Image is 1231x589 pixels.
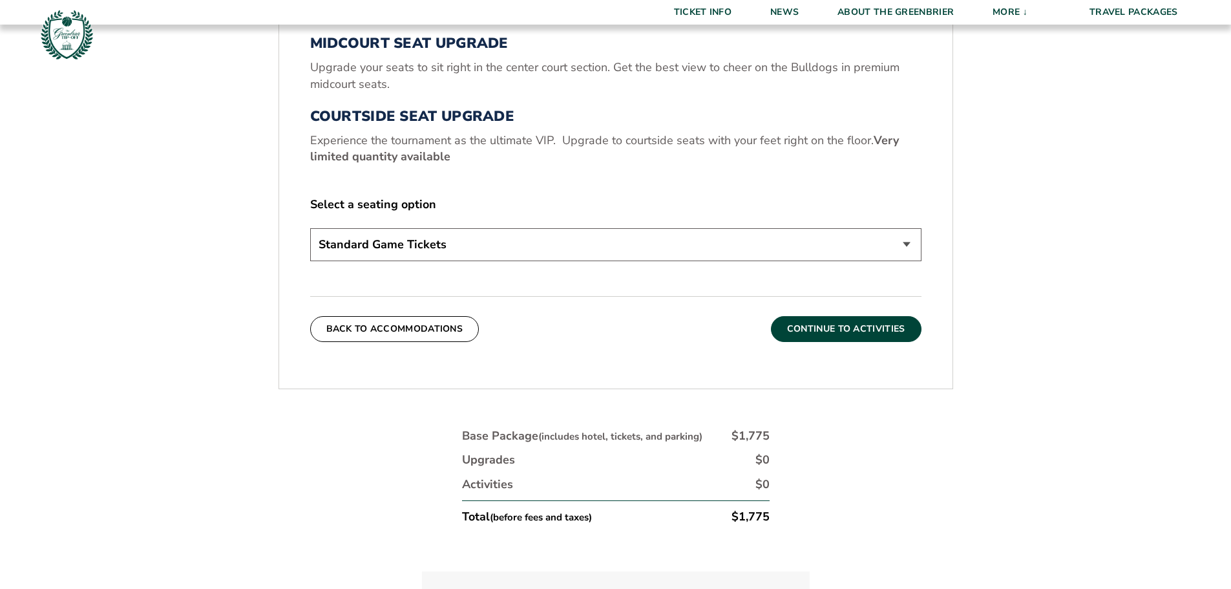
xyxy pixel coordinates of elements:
[755,452,770,468] div: $0
[310,133,921,165] p: Experience the tournament as the ultimate VIP. Upgrade to courtside seats with your feet right on...
[462,452,515,468] div: Upgrades
[310,59,921,92] p: Upgrade your seats to sit right in the center court section. Get the best view to cheer on the Bu...
[731,509,770,525] div: $1,775
[39,6,95,63] img: Greenbrier Tip-Off
[771,316,921,342] button: Continue To Activities
[310,197,921,213] label: Select a seating option
[755,477,770,493] div: $0
[731,428,770,444] div: $1,775
[462,509,592,525] div: Total
[310,35,921,52] h3: Midcourt Seat Upgrade
[310,133,899,164] strong: Very limited quantity available
[462,428,702,444] div: Base Package
[462,477,513,493] div: Activities
[490,511,592,524] small: (before fees and taxes)
[538,430,702,443] small: (includes hotel, tickets, and parking)
[310,108,921,125] h3: Courtside Seat Upgrade
[310,316,479,342] button: Back To Accommodations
